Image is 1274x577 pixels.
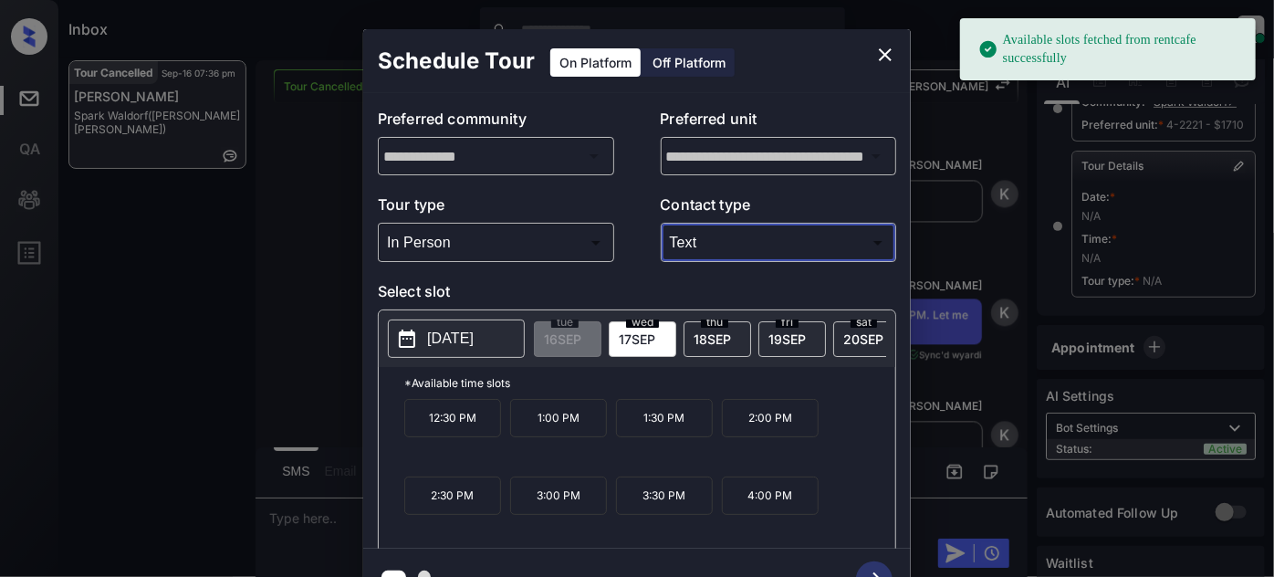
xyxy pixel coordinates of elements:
span: 18 SEP [694,331,731,347]
p: 1:30 PM [616,399,713,437]
h2: Schedule Tour [363,29,549,93]
p: 1:00 PM [510,399,607,437]
span: thu [701,317,728,328]
p: Contact type [661,194,897,223]
div: In Person [382,227,610,257]
p: Tour type [378,194,614,223]
span: 20 SEP [843,331,883,347]
p: 3:30 PM [616,477,713,515]
span: sat [851,317,877,328]
div: Available slots fetched from rentcafe successfully [978,24,1241,75]
div: date-select [609,321,676,357]
div: Text [665,227,893,257]
button: close [867,37,903,73]
p: Select slot [378,280,896,309]
p: Preferred community [378,108,614,137]
div: date-select [758,321,826,357]
p: 12:30 PM [404,399,501,437]
p: Preferred unit [661,108,897,137]
div: Off Platform [643,48,735,77]
button: [DATE] [388,320,525,358]
p: *Available time slots [404,367,895,399]
span: 19 SEP [768,331,806,347]
div: On Platform [550,48,641,77]
div: date-select [833,321,901,357]
span: fri [776,317,799,328]
p: [DATE] [427,328,474,350]
p: 2:00 PM [722,399,819,437]
span: wed [626,317,659,328]
p: 2:30 PM [404,477,501,515]
p: 4:00 PM [722,477,819,515]
p: 3:00 PM [510,477,607,515]
div: date-select [684,321,751,357]
span: 17 SEP [619,331,655,347]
